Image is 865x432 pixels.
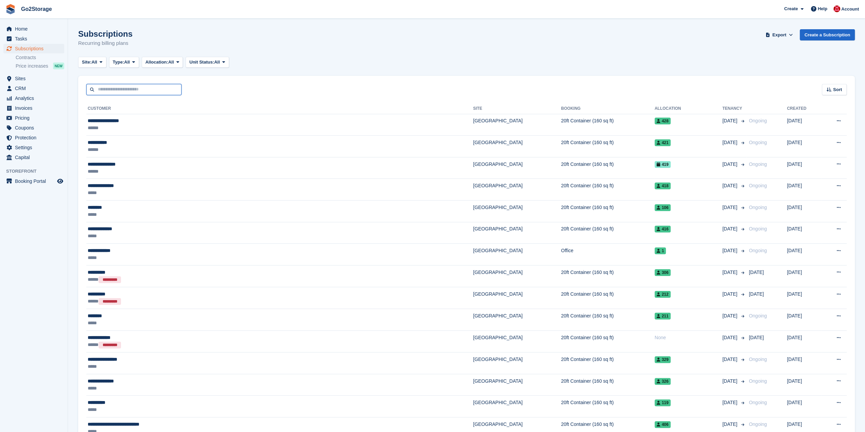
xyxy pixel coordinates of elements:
[473,179,561,201] td: [GEOGRAPHIC_DATA]
[561,179,655,201] td: 20ft Container (160 sq ft)
[772,32,786,38] span: Export
[722,161,739,168] span: [DATE]
[82,59,91,66] span: Site:
[86,103,473,114] th: Customer
[722,356,739,363] span: [DATE]
[764,29,794,40] button: Export
[16,54,64,61] a: Contracts
[561,330,655,352] td: 20ft Container (160 sq ft)
[15,84,56,93] span: CRM
[800,29,855,40] a: Create a Subscription
[3,153,64,162] a: menu
[722,269,739,276] span: [DATE]
[722,399,739,406] span: [DATE]
[473,374,561,396] td: [GEOGRAPHIC_DATA]
[16,62,64,70] a: Price increases NEW
[18,3,55,15] a: Go2Storage
[749,357,767,362] span: Ongoing
[561,352,655,374] td: 20ft Container (160 sq ft)
[561,396,655,417] td: 20ft Container (160 sq ft)
[655,118,671,124] span: 428
[561,114,655,136] td: 20ft Container (160 sq ft)
[722,103,746,114] th: Tenancy
[655,399,671,406] span: 119
[56,177,64,185] a: Preview store
[655,183,671,189] span: 418
[787,352,821,374] td: [DATE]
[3,93,64,103] a: menu
[655,269,671,276] span: 306
[113,59,124,66] span: Type:
[473,352,561,374] td: [GEOGRAPHIC_DATA]
[722,204,739,211] span: [DATE]
[722,291,739,298] span: [DATE]
[168,59,174,66] span: All
[15,103,56,113] span: Invoices
[787,309,821,331] td: [DATE]
[749,161,767,167] span: Ongoing
[655,204,671,211] span: 106
[3,84,64,93] a: menu
[186,57,229,68] button: Unit Status: All
[15,74,56,83] span: Sites
[655,356,671,363] span: 329
[749,291,764,297] span: [DATE]
[473,136,561,157] td: [GEOGRAPHIC_DATA]
[749,248,767,253] span: Ongoing
[787,287,821,309] td: [DATE]
[655,378,671,385] span: 326
[561,157,655,179] td: 20ft Container (160 sq ft)
[784,5,798,12] span: Create
[561,374,655,396] td: 20ft Container (160 sq ft)
[473,114,561,136] td: [GEOGRAPHIC_DATA]
[749,335,764,340] span: [DATE]
[787,222,821,244] td: [DATE]
[3,34,64,44] a: menu
[473,309,561,331] td: [GEOGRAPHIC_DATA]
[3,176,64,186] a: menu
[787,179,821,201] td: [DATE]
[15,176,56,186] span: Booking Portal
[722,225,739,232] span: [DATE]
[78,29,133,38] h1: Subscriptions
[473,287,561,309] td: [GEOGRAPHIC_DATA]
[655,139,671,146] span: 421
[561,136,655,157] td: 20ft Container (160 sq ft)
[145,59,168,66] span: Allocation:
[189,59,214,66] span: Unit Status:
[473,201,561,222] td: [GEOGRAPHIC_DATA]
[3,74,64,83] a: menu
[561,265,655,287] td: 20ft Container (160 sq ft)
[15,133,56,142] span: Protection
[749,183,767,188] span: Ongoing
[53,63,64,69] div: NEW
[787,330,821,352] td: [DATE]
[722,334,739,341] span: [DATE]
[473,222,561,244] td: [GEOGRAPHIC_DATA]
[561,309,655,331] td: 20ft Container (160 sq ft)
[818,5,827,12] span: Help
[91,59,97,66] span: All
[655,334,723,341] div: None
[655,421,671,428] span: 406
[15,44,56,53] span: Subscriptions
[3,113,64,123] a: menu
[787,114,821,136] td: [DATE]
[473,244,561,265] td: [GEOGRAPHIC_DATA]
[15,24,56,34] span: Home
[15,143,56,152] span: Settings
[655,247,666,254] span: 1
[749,421,767,427] span: Ongoing
[5,4,16,14] img: stora-icon-8386f47178a22dfd0bd8f6a31ec36ba5ce8667c1dd55bd0f319d3a0aa187defe.svg
[749,270,764,275] span: [DATE]
[124,59,130,66] span: All
[655,103,723,114] th: Allocation
[561,222,655,244] td: 20ft Container (160 sq ft)
[749,140,767,145] span: Ongoing
[473,396,561,417] td: [GEOGRAPHIC_DATA]
[787,244,821,265] td: [DATE]
[749,205,767,210] span: Ongoing
[3,123,64,133] a: menu
[473,265,561,287] td: [GEOGRAPHIC_DATA]
[787,201,821,222] td: [DATE]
